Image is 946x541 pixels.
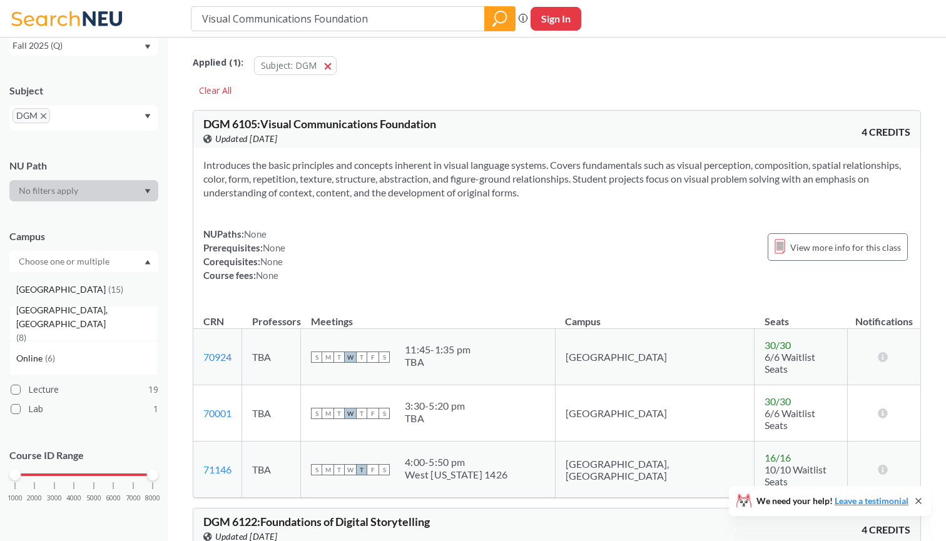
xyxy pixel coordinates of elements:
[356,351,367,363] span: T
[242,385,301,442] td: TBA
[790,240,901,255] span: View more info for this class
[254,56,337,75] button: Subject: DGM
[765,351,815,375] span: 6/6 Waitlist Seats
[356,408,367,419] span: T
[153,402,158,416] span: 1
[9,84,158,98] div: Subject
[765,339,791,351] span: 30 / 30
[256,270,278,281] span: None
[242,302,301,329] th: Professors
[765,395,791,407] span: 30 / 30
[203,351,231,363] a: 70924
[333,408,345,419] span: T
[755,302,848,329] th: Seats
[379,464,390,475] span: S
[145,495,160,502] span: 8000
[345,351,356,363] span: W
[27,495,42,502] span: 2000
[86,495,101,502] span: 5000
[862,523,910,537] span: 4 CREDITS
[765,463,826,487] span: 10/10 Waitlist Seats
[379,351,390,363] span: S
[311,464,322,475] span: S
[203,515,430,528] span: DGM 6122 : Foundations of Digital Storytelling
[13,108,50,123] span: DGMX to remove pill
[356,464,367,475] span: T
[45,353,55,363] span: ( 6 )
[848,302,920,329] th: Notifications
[405,400,465,412] div: 3:30 - 5:20 pm
[126,495,141,502] span: 7000
[301,302,556,329] th: Meetings
[379,408,390,419] span: S
[261,59,317,71] span: Subject: DGM
[148,383,158,397] span: 19
[765,407,815,431] span: 6/6 Waitlist Seats
[11,382,158,398] label: Lecture
[145,114,151,119] svg: Dropdown arrow
[367,351,379,363] span: F
[242,442,301,498] td: TBA
[203,158,910,200] section: Introduces the basic principles and concepts inherent in visual language systems. Covers fundamen...
[405,468,507,481] div: West [US_STATE] 1426
[13,39,143,53] div: Fall 2025 (Q)
[555,385,755,442] td: [GEOGRAPHIC_DATA]
[367,408,379,419] span: F
[9,251,158,272] div: Dropdown arrow[GEOGRAPHIC_DATA](15)[GEOGRAPHIC_DATA], [GEOGRAPHIC_DATA](8)Online(6)
[405,343,470,356] div: 11:45 - 1:35 pm
[765,452,791,463] span: 16 / 16
[555,442,755,498] td: [GEOGRAPHIC_DATA], [GEOGRAPHIC_DATA]
[405,356,470,368] div: TBA
[492,10,507,28] svg: magnifying glass
[47,495,62,502] span: 3000
[41,113,46,119] svg: X to remove pill
[215,132,277,146] span: Updated [DATE]
[203,463,231,475] a: 71146
[9,36,158,56] div: Fall 2025 (Q)Dropdown arrow
[8,495,23,502] span: 1000
[16,283,108,296] span: [GEOGRAPHIC_DATA]
[322,408,333,419] span: M
[106,495,121,502] span: 6000
[9,230,158,243] div: Campus
[108,284,123,295] span: ( 15 )
[16,332,26,343] span: ( 8 )
[145,189,151,194] svg: Dropdown arrow
[203,227,285,282] div: NUPaths: Prerequisites: Corequisites: Course fees:
[203,407,231,419] a: 70001
[66,495,81,502] span: 4000
[311,408,322,419] span: S
[203,117,436,131] span: DGM 6105 : Visual Communications Foundation
[9,448,158,463] p: Course ID Range
[531,7,581,31] button: Sign In
[835,495,908,506] a: Leave a testimonial
[345,464,356,475] span: W
[193,81,238,100] div: Clear All
[484,6,516,31] div: magnifying glass
[555,302,755,329] th: Campus
[145,260,151,265] svg: Dropdown arrow
[260,256,283,267] span: None
[555,329,755,385] td: [GEOGRAPHIC_DATA]
[311,351,322,363] span: S
[16,303,158,331] span: [GEOGRAPHIC_DATA], [GEOGRAPHIC_DATA]
[9,159,158,173] div: NU Path
[242,329,301,385] td: TBA
[322,351,333,363] span: M
[145,44,151,49] svg: Dropdown arrow
[201,8,476,29] input: Class, professor, course number, "phrase"
[333,464,345,475] span: T
[367,464,379,475] span: F
[862,125,910,139] span: 4 CREDITS
[405,456,507,468] div: 4:00 - 5:50 pm
[333,351,345,363] span: T
[9,180,158,201] div: Dropdown arrow
[9,105,158,131] div: DGMX to remove pillDropdown arrow
[193,56,243,69] span: Applied ( 1 ):
[263,242,285,253] span: None
[13,254,118,269] input: Choose one or multiple
[244,228,267,240] span: None
[405,412,465,425] div: TBA
[203,315,224,328] div: CRN
[345,408,356,419] span: W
